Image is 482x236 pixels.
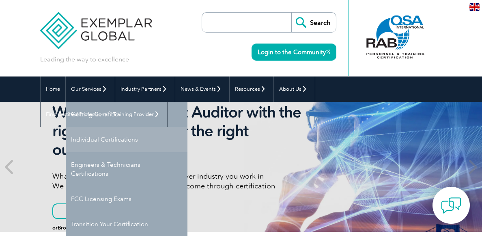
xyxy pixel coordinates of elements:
[441,195,461,216] img: contact-chat.png
[66,186,187,212] a: FCC Licensing Exams
[66,127,187,152] a: Individual Certifications
[66,152,187,186] a: Engineers & Technicians Certifications
[230,76,273,102] a: Resources
[40,55,129,64] p: Leading the way to excellence
[52,225,301,231] h6: or
[52,203,137,219] a: Learn More
[52,171,301,191] p: Whatever language you speak or whatever industry you work in We are here to support your desired ...
[52,103,301,159] h2: Want to be the right Auditor with the right skills to deliver the right outcome?
[41,102,167,127] a: Find Certified Professional / Training Provider
[41,76,65,102] a: Home
[252,44,336,61] a: Login to the Community
[274,76,315,102] a: About Us
[58,225,115,231] a: Browse All Certifications
[291,13,336,32] input: Search
[115,76,175,102] a: Industry Partners
[326,50,330,54] img: open_square.png
[469,3,480,11] img: en
[66,76,115,102] a: Our Services
[175,76,229,102] a: News & Events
